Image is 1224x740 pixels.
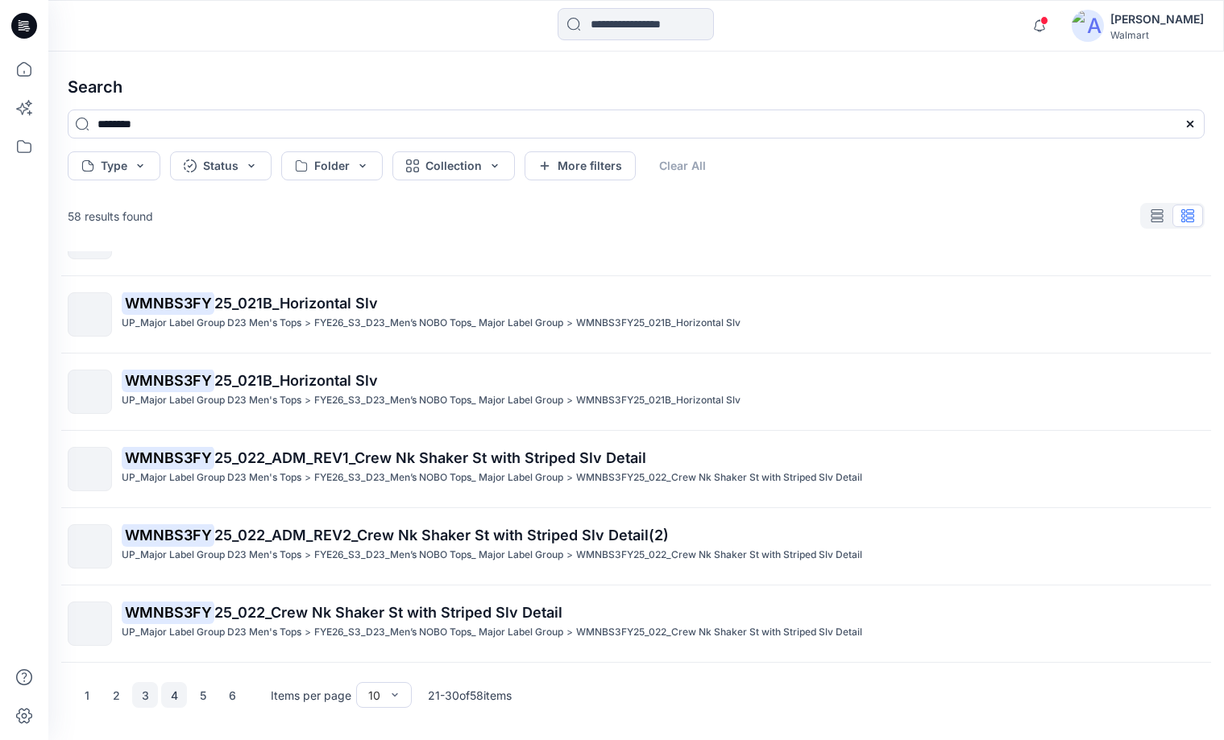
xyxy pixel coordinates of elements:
p: > [305,392,311,409]
button: Folder [281,151,383,180]
p: UP_Major Label Group D23 Men's Tops [122,315,301,332]
p: 21 - 30 of 58 items [428,687,512,704]
a: WMNBS3FY25_021B_Horizontal SlvUP_Major Label Group D23 Men's Tops>FYE26_S3_D23_Men’s NOBO Tops_ M... [58,360,1214,424]
mark: WMNBS3FY [122,601,214,623]
p: > [566,392,573,409]
div: Walmart [1110,29,1204,41]
div: 10 [368,687,380,704]
p: > [566,547,573,564]
span: 25_021B_Horizontal Slv [214,372,378,389]
p: UP_Major Label Group D23 Men's Tops [122,392,301,409]
p: WMNBS3FY25_021B_Horizontal Slv [576,315,741,332]
span: 25_022_ADM_REV1_Crew Nk Shaker St with Striped Slv Detail [214,449,646,466]
p: UP_Major Label Group D23 Men's Tops [122,624,301,641]
p: WMNBS3FY25_021B_Horizontal Slv [576,392,741,409]
img: avatar [1072,10,1104,42]
p: Items per page [271,687,351,704]
span: 25_022_ADM_REV2_Crew Nk Shaker St with Striped Slv Detail(2) [214,527,669,544]
button: Type [68,151,160,180]
a: WMNBS3FY25_021B_Horizontal SlvUP_Major Label Group D23 Men's Tops>FYE26_S3_D23_Men’s NOBO Tops_ M... [58,283,1214,346]
h4: Search [55,64,1218,110]
a: WMNBS3FY25_022_ADM_REV2_Crew Nk Shaker St with Striped Slv Detail(2)UP_Major Label Group D23 Men'... [58,515,1214,578]
p: > [305,469,311,486]
p: UP_Major Label Group D23 Men's Tops [122,547,301,564]
button: 6 [219,682,245,708]
p: FYE26_S3_D23_Men’s NOBO Tops_ Major Label Group [314,392,563,409]
p: WMNBS3FY25_022_Crew Nk Shaker St with Striped Slv Detail [576,547,862,564]
span: 25_021B_Horizontal Slv [214,295,378,312]
p: FYE26_S3_D23_Men’s NOBO Tops_ Major Label Group [314,547,563,564]
p: > [566,469,573,486]
p: > [566,315,573,332]
button: Collection [392,151,515,180]
p: > [305,624,311,641]
button: Status [170,151,272,180]
p: FYE26_S3_D23_Men’s NOBO Tops_ Major Label Group [314,469,563,486]
a: WMNBS3FY25_022_ADM_REV1_Crew Nk Shaker St with Striped Slv DetailUP_Major Label Group D23 Men's T... [58,437,1214,501]
button: 1 [74,682,100,708]
p: UP_Major Label Group D23 Men's Tops [122,469,301,486]
mark: WMNBS3FY [122,446,214,469]
p: > [566,624,573,641]
button: 5 [190,682,216,708]
button: 2 [103,682,129,708]
mark: WMNBS3FY [122,369,214,391]
button: 4 [161,682,187,708]
p: 58 results found [68,208,153,225]
div: [PERSON_NAME] [1110,10,1204,29]
p: > [305,547,311,564]
button: 3 [132,682,158,708]
a: WMNBS3FY25_022_Crew Nk Shaker St with Striped Slv DetailUP_Major Label Group D23 Men's Tops>FYE26... [58,592,1214,655]
p: WMNBS3FY25_022_Crew Nk Shaker St with Striped Slv Detail [576,624,862,641]
mark: WMNBS3FY [122,523,214,546]
p: > [305,315,311,332]
mark: WMNBS3FY [122,291,214,314]
p: FYE26_S3_D23_Men’s NOBO Tops_ Major Label Group [314,315,563,332]
span: 25_022_Crew Nk Shaker St with Striped Slv Detail [214,604,562,621]
p: WMNBS3FY25_022_Crew Nk Shaker St with Striped Slv Detail [576,469,862,486]
p: FYE26_S3_D23_Men’s NOBO Tops_ Major Label Group [314,624,563,641]
button: More filters [525,151,636,180]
